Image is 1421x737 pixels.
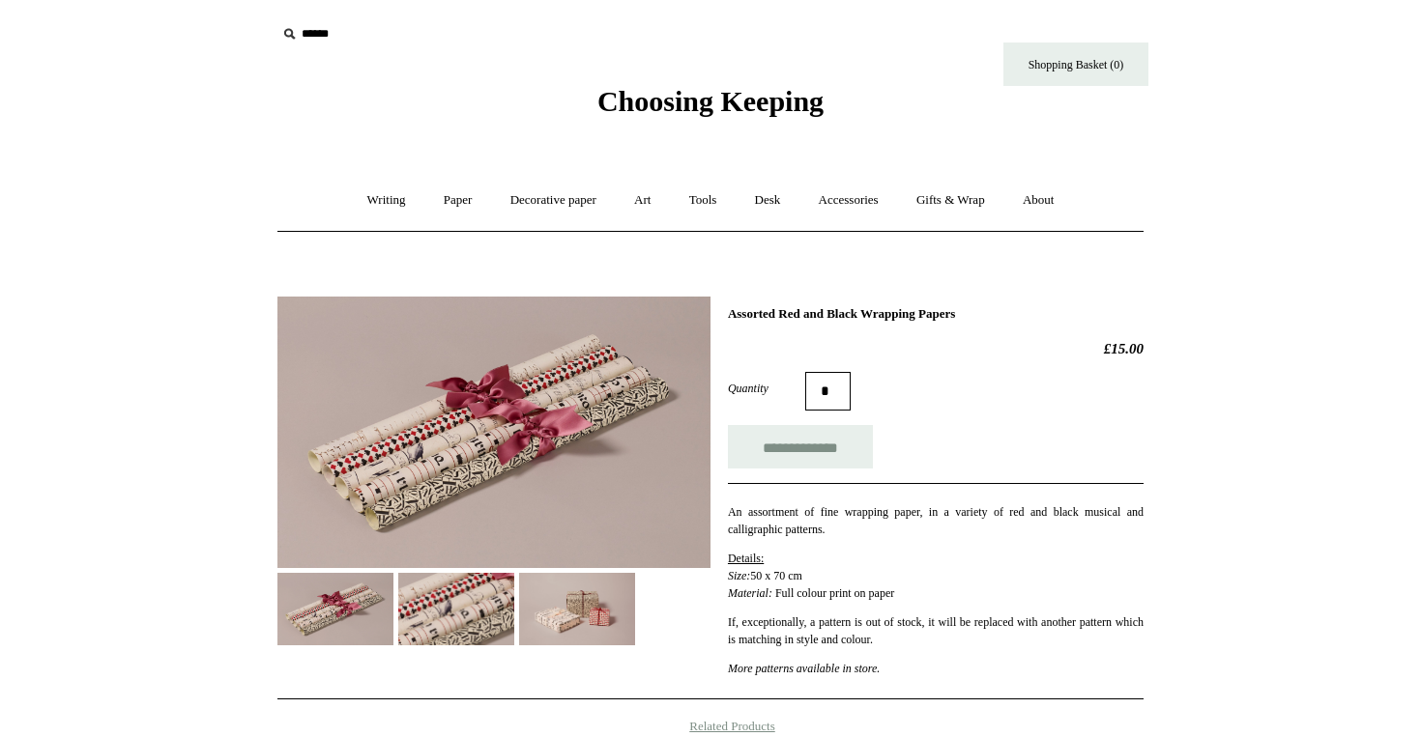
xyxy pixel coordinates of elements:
[426,175,490,226] a: Paper
[728,613,1144,648] p: If, exceptionally, a pattern is out of stock, it will be replaced with another pattern which is m...
[728,550,1144,602] p: 50 x 70 cm Full colour print on paper
[728,503,1144,538] p: An assortment of fine wrapping paper, in a variety of red and black musical and calligraphic patt...
[277,297,710,568] img: Assorted Red and Black Wrapping Papers
[728,306,1144,322] h1: Assorted Red and Black Wrapping Papers
[597,100,824,114] a: Choosing Keeping
[728,569,750,582] em: Size:
[728,552,764,565] span: Details:
[277,573,393,645] img: Assorted Red and Black Wrapping Papers
[801,175,896,226] a: Accessories
[899,175,1002,226] a: Gifts & Wrap
[728,340,1144,357] h2: £15.00
[519,573,635,645] img: Assorted Red and Black Wrapping Papers
[728,380,805,397] label: Quantity
[597,85,824,117] span: Choosing Keeping
[728,662,880,675] em: More patterns available in store.
[738,175,798,226] a: Desk
[398,573,514,645] img: Assorted Red and Black Wrapping Papers
[617,175,668,226] a: Art
[493,175,614,226] a: Decorative paper
[1005,175,1072,226] a: About
[350,175,423,226] a: Writing
[672,175,735,226] a: Tools
[1003,43,1148,86] a: Shopping Basket (0)
[728,586,772,600] em: Material:
[227,719,1194,734] h4: Related Products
